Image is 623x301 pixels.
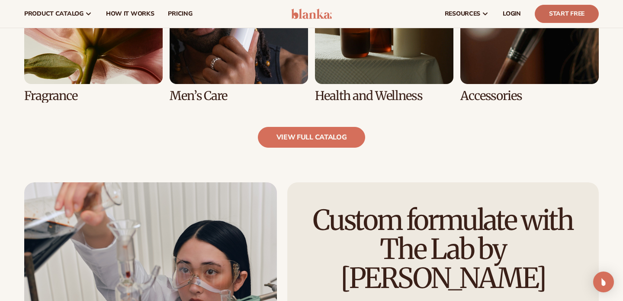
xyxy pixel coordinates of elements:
img: logo [291,9,332,19]
div: Open Intercom Messenger [593,272,614,292]
h2: Custom formulate with The Lab by [PERSON_NAME] [311,205,575,293]
span: resources [445,10,480,17]
span: LOGIN [503,10,521,17]
a: view full catalog [258,127,366,148]
span: pricing [168,10,192,17]
span: product catalog [24,10,83,17]
span: How It Works [106,10,154,17]
a: Start Free [535,5,599,23]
